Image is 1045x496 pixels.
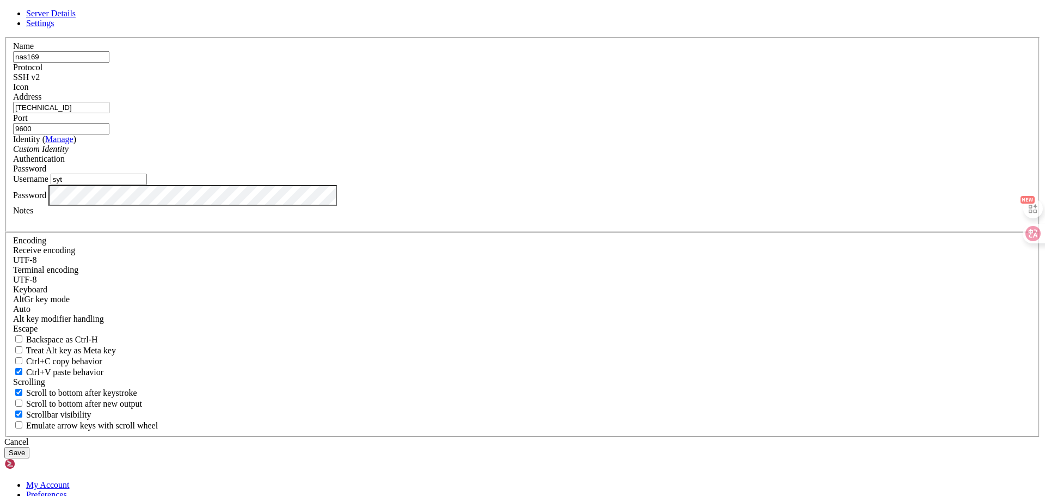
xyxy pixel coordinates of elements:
[13,421,158,430] label: When using the alternative screen buffer, and DECCKM (Application Cursor Keys) is active, mouse w...
[13,275,1032,285] div: UTF-8
[13,255,37,265] span: UTF-8
[13,255,1032,265] div: UTF-8
[26,399,142,408] span: Scroll to bottom after new output
[13,246,75,255] label: Set the expected encoding for data received from the host. If the encodings do not match, visual ...
[13,388,137,397] label: Whether to scroll to the bottom on any keystroke.
[13,304,30,314] span: Auto
[4,458,67,469] img: Shellngn
[13,357,102,366] label: Ctrl-C copies if true, send ^C to host if false. Ctrl-Shift-C sends ^C to host if true, copies if...
[15,368,22,375] input: Ctrl+V paste behavior
[13,314,104,323] label: Controls how the Alt key is handled. Escape: Send an ESC prefix. 8-Bit: Add 128 to the typed char...
[13,134,76,144] label: Identity
[13,123,109,134] input: Port Number
[26,480,70,489] a: My Account
[15,411,22,418] input: Scrollbar visibility
[13,324,38,333] span: Escape
[13,113,28,123] label: Port
[45,134,73,144] a: Manage
[13,377,45,387] label: Scrolling
[13,82,28,91] label: Icon
[15,357,22,364] input: Ctrl+C copy behavior
[13,72,40,82] span: SSH v2
[13,265,78,274] label: The default terminal encoding. ISO-2022 enables character map translations (like graphics maps). ...
[13,399,142,408] label: Scroll to bottom after new output.
[26,421,158,430] span: Emulate arrow keys with scroll wheel
[26,388,137,397] span: Scroll to bottom after keystroke
[15,400,22,407] input: Scroll to bottom after new output
[13,368,103,377] label: Ctrl+V pastes if true, sends ^V to host if false. Ctrl+Shift+V sends ^V to host if true, pastes i...
[13,295,70,304] label: Set the expected encoding for data received from the host. If the encodings do not match, visual ...
[13,63,42,72] label: Protocol
[4,4,903,14] x-row: Connection timed out
[15,389,22,396] input: Scroll to bottom after keystroke
[13,41,34,51] label: Name
[13,324,1032,334] div: Escape
[26,346,116,355] span: Treat Alt key as Meta key
[13,236,46,245] label: Encoding
[13,92,41,101] label: Address
[26,368,103,377] span: Ctrl+V paste behavior
[13,275,37,284] span: UTF-8
[13,346,116,355] label: Whether the Alt key acts as a Meta key or as a distinct Alt key.
[13,335,98,344] label: If true, the backspace should send BS ('\x08', aka ^H). Otherwise the backspace key should send '...
[13,164,46,173] span: Password
[26,410,91,419] span: Scrollbar visibility
[13,174,48,183] label: Username
[26,357,102,366] span: Ctrl+C copy behavior
[13,144,69,154] i: Custom Identity
[13,164,1032,174] div: Password
[13,144,1032,154] div: Custom Identity
[13,285,47,294] label: Keyboard
[26,19,54,28] a: Settings
[13,51,109,63] input: Server Name
[13,190,46,199] label: Password
[13,410,91,419] label: The vertical scrollbar mode.
[13,72,1032,82] div: SSH v2
[4,14,9,23] div: (0, 1)
[4,447,29,458] button: Save
[15,421,22,428] input: Emulate arrow keys with scroll wheel
[42,134,76,144] span: ( )
[15,335,22,342] input: Backspace as Ctrl-H
[26,9,76,18] a: Server Details
[26,335,98,344] span: Backspace as Ctrl-H
[4,437,1041,447] div: Cancel
[13,154,65,163] label: Authentication
[13,304,1032,314] div: Auto
[15,346,22,353] input: Treat Alt key as Meta key
[13,206,33,215] label: Notes
[51,174,147,185] input: Login Username
[13,102,109,113] input: Host Name or IP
